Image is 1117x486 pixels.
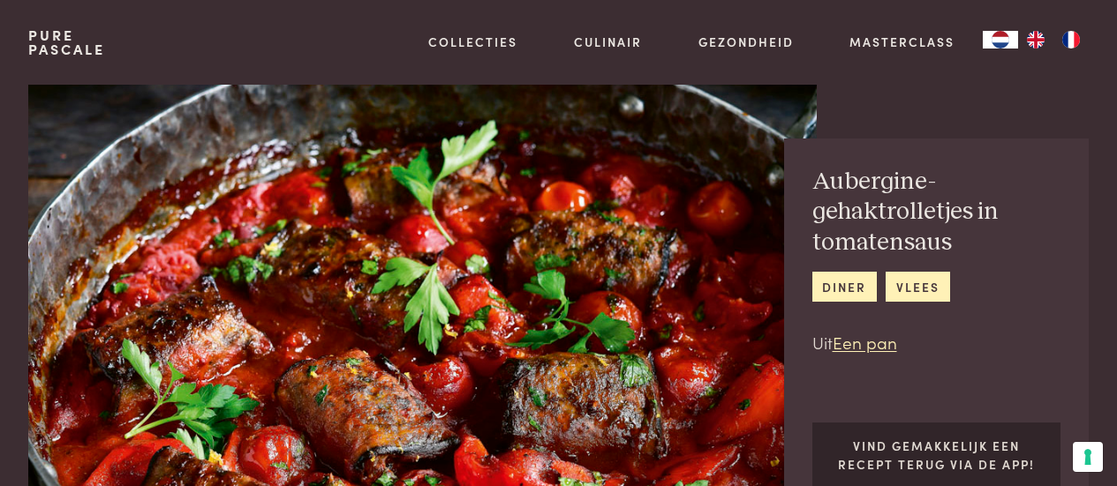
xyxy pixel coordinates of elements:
[983,31,1018,49] div: Language
[1018,31,1053,49] a: EN
[1053,31,1089,49] a: FR
[849,33,955,51] a: Masterclass
[812,272,877,301] a: diner
[1018,31,1089,49] ul: Language list
[812,167,1061,258] h2: Aubergine-gehaktrolletjes in tomatensaus
[698,33,794,51] a: Gezondheid
[983,31,1089,49] aside: Language selected: Nederlands
[833,330,897,354] a: Een pan
[1073,442,1103,472] button: Uw voorkeuren voor toestemming voor trackingtechnologieën
[574,33,642,51] a: Culinair
[28,28,105,56] a: PurePascale
[428,33,517,51] a: Collecties
[886,272,949,301] a: vlees
[812,330,1061,355] p: Uit
[826,437,1046,473] p: Vind gemakkelijk een recept terug via de app!
[983,31,1018,49] a: NL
